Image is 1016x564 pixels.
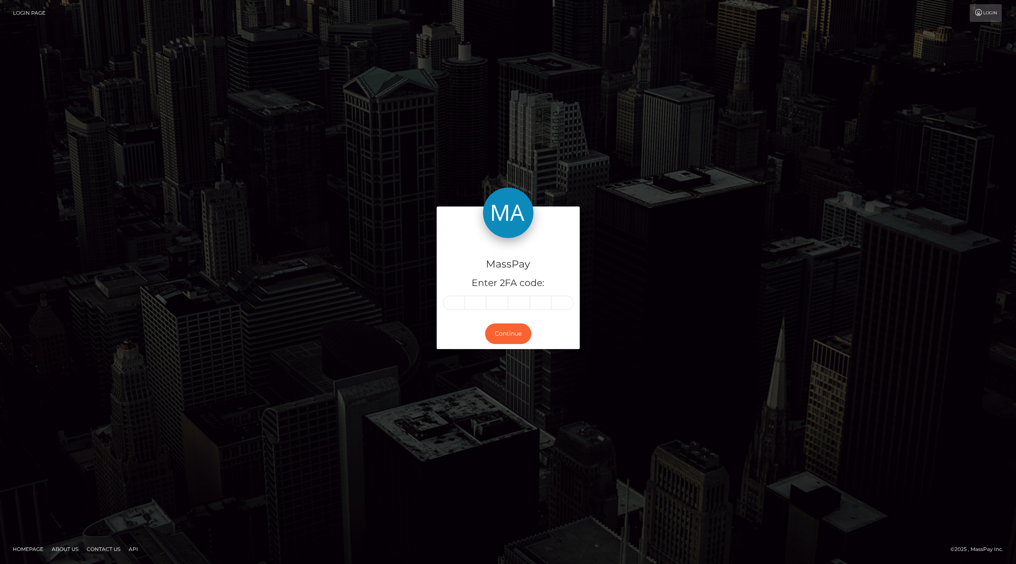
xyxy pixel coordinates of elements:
h4: MassPay [443,257,573,272]
a: Contact Us [83,543,124,556]
img: MassPay [483,188,533,238]
a: Login [970,4,1002,22]
a: About Us [48,543,82,556]
div: © 2025 , MassPay Inc. [950,545,1010,554]
button: Continue [485,323,531,344]
a: Login Page [13,4,45,22]
h5: Enter 2FA code: [443,277,573,290]
a: API [125,543,141,556]
a: Homepage [9,543,47,556]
